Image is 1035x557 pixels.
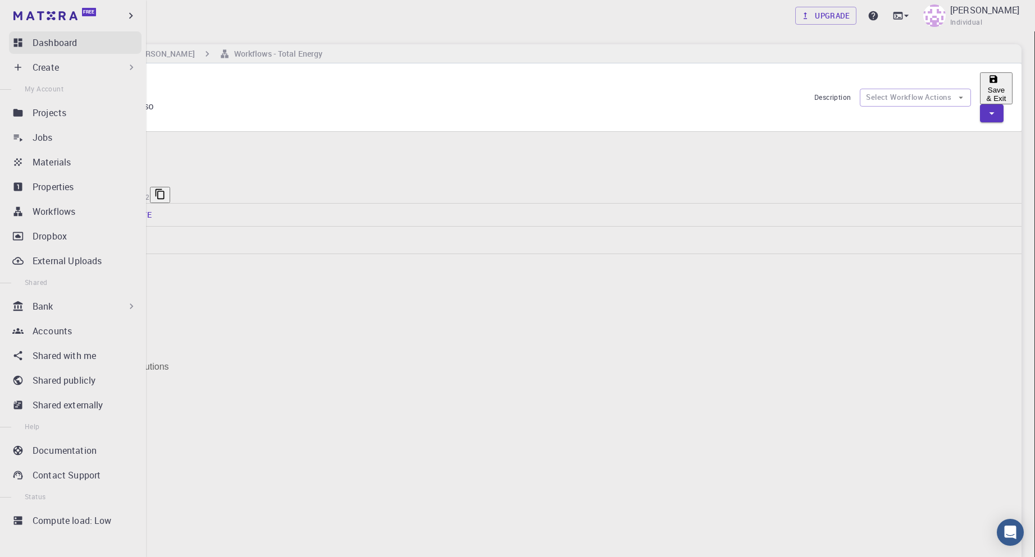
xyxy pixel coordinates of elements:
p: Materials [33,155,71,169]
a: Shared with me [9,344,142,367]
span: Shared [25,278,47,287]
p: Shared with me [33,349,96,362]
span: My Account [25,84,63,93]
div: Create [9,56,142,79]
div: Open Intercom Messenger [997,519,1024,546]
a: Upgrade [795,7,856,25]
p: Contact Support [33,468,101,482]
a: Contact Support [9,464,142,486]
a: Projects [9,102,142,124]
p: External Uploads [33,254,102,268]
a: Jobs [9,126,142,149]
p: Dashboard [33,36,77,49]
p: Jobs [33,131,53,144]
p: Shared externally [33,398,103,412]
p: Compute load: Low [33,514,112,527]
a: Workflows [9,200,142,223]
span: 지원 [29,7,46,18]
p: Shared publicly [33,374,95,387]
p: [PERSON_NAME] [950,3,1019,17]
span: Status [25,492,45,501]
p: Dropbox [33,229,67,243]
p: Documentation [33,444,97,457]
a: Compute load: Low [9,509,142,532]
img: logo [13,11,77,20]
p: Create [33,61,59,74]
div: Bank [9,295,142,317]
a: Documentation [9,439,142,462]
p: Accounts [33,324,72,338]
a: Accounts [9,320,142,342]
p: Properties [33,180,74,194]
img: Jong Hoon Kim [923,4,946,27]
a: Shared externally [9,394,142,416]
a: External Uploads [9,250,142,272]
span: Help [25,422,40,431]
p: Workflows [33,205,75,218]
p: Projects [33,106,66,119]
a: Properties [9,176,142,198]
p: Bank [33,300,53,313]
a: Dashboard [9,31,142,54]
a: Shared publicly [9,369,142,392]
span: Individual [950,17,982,28]
a: Materials [9,151,142,173]
a: Dropbox [9,225,142,247]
